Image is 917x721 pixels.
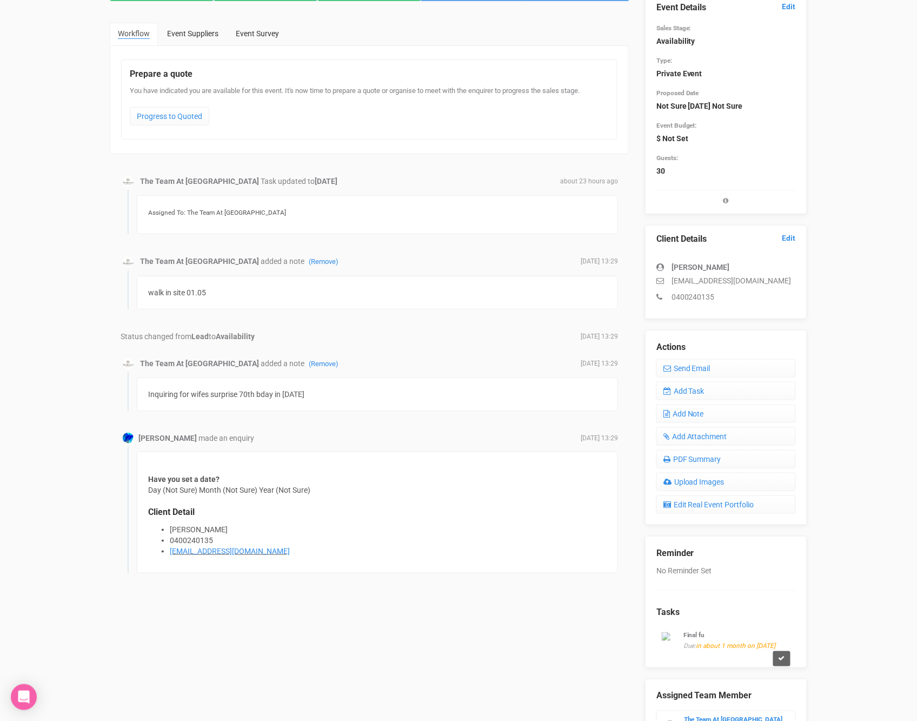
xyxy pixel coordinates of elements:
[261,177,337,186] span: Task updated to
[656,690,796,703] legend: Assigned Team Member
[148,475,220,484] strong: Have you set a date?
[216,332,255,341] strong: Availability
[656,450,796,468] a: PDF Summary
[228,23,287,44] a: Event Survey
[656,89,699,97] small: Proposed Date
[656,102,743,110] strong: Not Sure [DATE] Not Sure
[261,359,338,368] span: added a note
[656,341,796,354] legend: Actions
[560,177,618,186] span: about 23 hours ago
[110,23,158,45] a: Workflow
[140,257,259,266] strong: The Team At [GEOGRAPHIC_DATA]
[656,233,796,246] legend: Client Details
[581,434,618,443] span: [DATE] 13:29
[656,359,796,378] a: Send Email
[656,154,678,162] small: Guests:
[198,434,254,442] span: made an enquiry
[11,684,37,710] div: Open Intercom Messenger
[309,360,338,368] a: (Remove)
[782,2,796,12] a: Edit
[656,607,796,619] legend: Tasks
[191,332,209,341] strong: Lead
[683,632,705,639] small: Final fu
[137,276,618,309] div: walk in site 01.05
[656,427,796,446] a: Add Attachment
[261,257,338,266] span: added a note
[656,122,697,129] small: Event Budget:
[656,495,796,514] a: Edit Real Event Portfolio
[782,233,796,243] a: Edit
[315,177,337,186] b: [DATE]
[656,292,796,302] p: 0400240135
[148,209,286,216] small: Assigned To: The Team At [GEOGRAPHIC_DATA]
[656,57,672,64] small: Type:
[656,167,665,175] strong: 30
[121,332,255,341] span: Status changed from to
[159,23,227,44] a: Event Suppliers
[140,177,259,186] strong: The Team At [GEOGRAPHIC_DATA]
[581,359,618,368] span: [DATE] 13:29
[170,547,290,555] a: [EMAIL_ADDRESS][DOMAIN_NAME]
[140,359,259,368] strong: The Team At [GEOGRAPHIC_DATA]
[123,359,134,369] img: BGLogo.jpg
[309,257,338,266] a: (Remove)
[656,405,796,423] a: Add Note
[170,535,607,546] li: 0400240135
[137,452,618,573] div: Day (Not Sure) Month (Not Sure) Year (Not Sure)
[130,68,609,81] legend: Prepare a quote
[656,537,796,657] div: No Reminder Set
[138,434,197,442] strong: [PERSON_NAME]
[683,643,776,650] em: Due:
[656,69,702,78] strong: Private Event
[137,378,618,411] div: Inquiring for wifes surprise 70th bday in [DATE]
[656,2,796,14] legend: Event Details
[656,275,796,286] p: [EMAIL_ADDRESS][DOMAIN_NAME]
[656,473,796,491] a: Upload Images
[656,134,688,143] strong: $ Not Set
[130,86,609,131] div: You have indicated you are available for this event. It's now time to prepare a quote or organise...
[148,506,607,519] legend: Client Detail
[656,547,796,560] legend: Reminder
[581,257,618,266] span: [DATE] 13:29
[581,332,618,341] span: [DATE] 13:29
[696,643,776,650] span: in about 1 month on [DATE]
[123,257,134,268] img: BGLogo.jpg
[656,24,691,32] small: Sales Stage:
[123,433,134,444] img: Profile Image
[662,632,678,641] img: watch.png
[656,382,796,400] a: Add Task
[656,37,695,45] strong: Availability
[672,263,730,272] strong: [PERSON_NAME]
[170,524,607,535] li: [PERSON_NAME]
[130,107,209,125] a: Progress to Quoted
[123,176,134,187] img: BGLogo.jpg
